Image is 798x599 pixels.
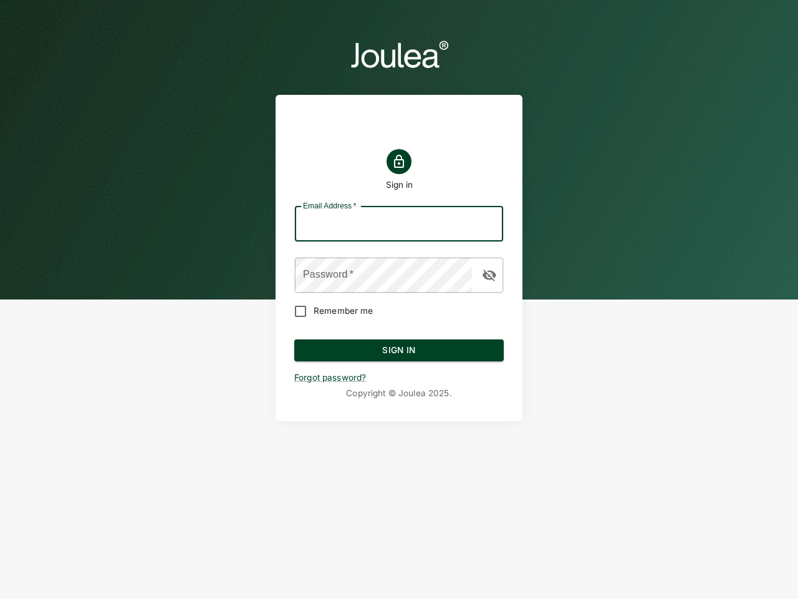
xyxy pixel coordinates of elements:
p: Copyright © Joulea 2025 . [294,387,504,399]
a: Forgot password? [294,373,366,382]
button: Sign In [294,339,504,362]
span: Remember me [314,304,373,317]
img: logo [349,37,449,70]
label: Email Address [303,200,356,211]
h1: Sign in [386,179,413,190]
